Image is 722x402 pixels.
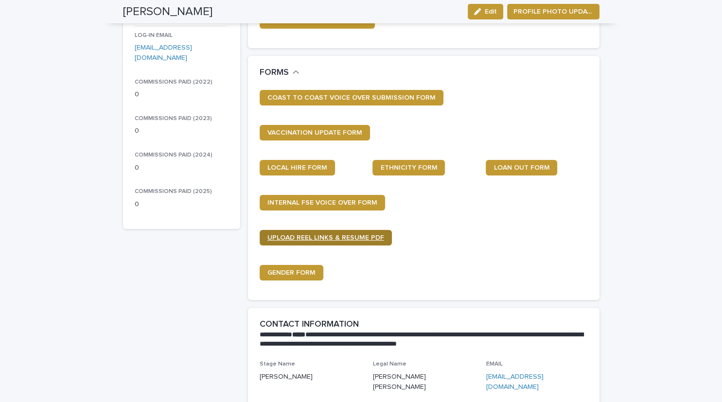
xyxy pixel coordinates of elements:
[260,230,392,245] a: UPLOAD REEL LINKS & RESUME PDF
[260,90,443,105] a: COAST TO COAST VOICE OVER SUBMISSION FORM
[135,126,229,136] p: 0
[260,195,385,210] a: INTERNAL FSE VOICE OVER FORM
[135,189,212,194] span: COMMISSIONS PAID (2025)
[372,372,474,392] p: [PERSON_NAME] [PERSON_NAME]
[135,79,212,85] span: COMMISSIONS PAID (2022)
[468,4,503,19] button: Edit
[507,4,599,19] button: PROFILE PHOTO UPDATE
[260,265,323,280] a: GENDER FORM
[260,372,361,382] p: [PERSON_NAME]
[135,152,212,158] span: COMMISSIONS PAID (2024)
[267,199,377,206] span: INTERNAL FSE VOICE OVER FORM
[267,269,316,276] span: GENDER FORM
[513,7,593,17] span: PROFILE PHOTO UPDATE
[135,89,229,100] p: 0
[267,234,384,241] span: UPLOAD REEL LINKS & RESUME PDF
[260,68,299,78] button: FORMS
[486,160,557,175] a: LOAN OUT FORM
[380,164,437,171] span: ETHNICITY FORM
[260,160,335,175] a: LOCAL HIRE FORM
[135,163,229,173] p: 0
[485,8,497,15] span: Edit
[267,164,327,171] span: LOCAL HIRE FORM
[372,160,445,175] a: ETHNICITY FORM
[267,129,362,136] span: VACCINATION UPDATE FORM
[135,116,212,122] span: COMMISSIONS PAID (2023)
[486,373,543,390] a: [EMAIL_ADDRESS][DOMAIN_NAME]
[135,33,173,38] span: LOG-IN EMAIL
[260,68,289,78] h2: FORMS
[260,125,370,140] a: VACCINATION UPDATE FORM
[493,164,549,171] span: LOAN OUT FORM
[123,5,212,19] h2: [PERSON_NAME]
[135,44,192,61] a: [EMAIL_ADDRESS][DOMAIN_NAME]
[267,94,436,101] span: COAST TO COAST VOICE OVER SUBMISSION FORM
[260,319,359,330] h2: CONTACT INFORMATION
[260,361,295,367] span: Stage Name
[486,361,502,367] span: EMAIL
[135,199,229,210] p: 0
[372,361,406,367] span: Legal Name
